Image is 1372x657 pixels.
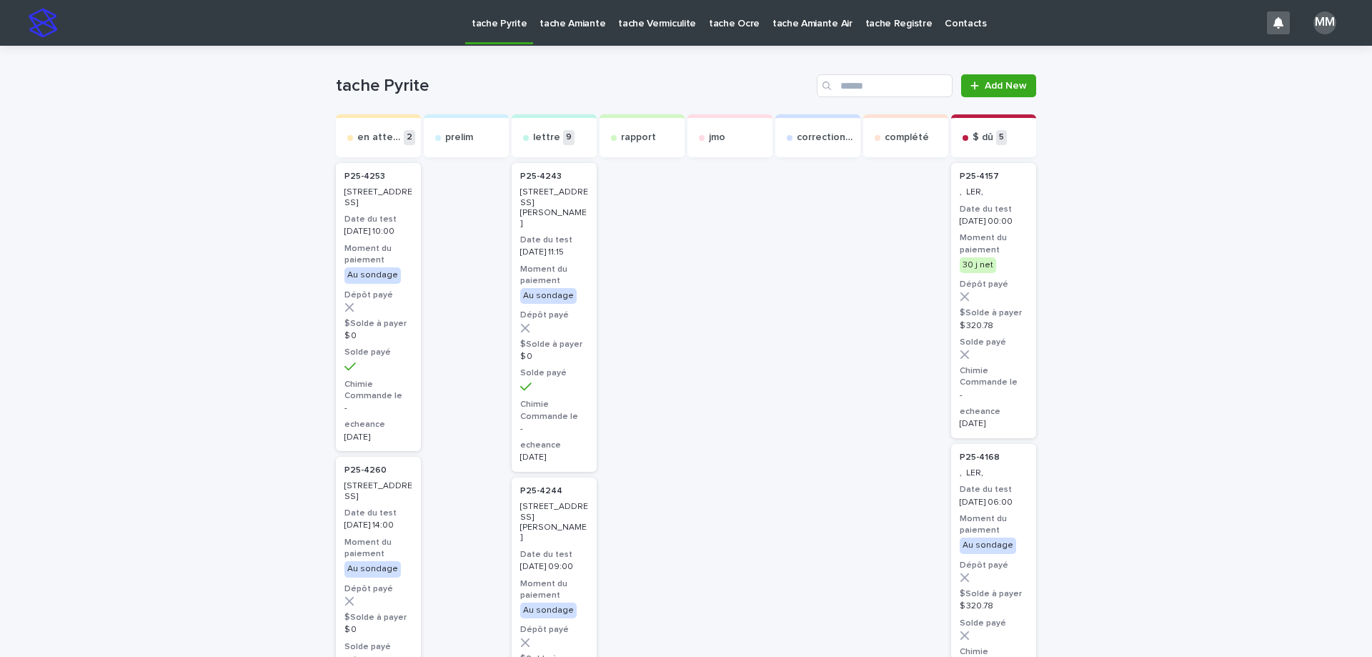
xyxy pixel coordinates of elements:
a: P25-4243 [STREET_ADDRESS][PERSON_NAME]Date du test[DATE] 11:15Moment du paiementAu sondageDépôt p... [512,163,597,472]
h3: Dépôt payé [344,290,412,301]
div: Au sondage [520,288,577,304]
h3: Date du test [960,484,1028,495]
p: - [960,390,1028,400]
p: [STREET_ADDRESS] [344,187,412,208]
h3: Moment du paiement [960,513,1028,536]
p: rapport [621,132,656,144]
p: P25-4253 [344,172,385,182]
div: MM [1313,11,1336,34]
h3: Moment du paiement [960,232,1028,255]
h3: Date du test [344,214,412,225]
p: [DATE] 00:00 [960,217,1028,227]
p: P25-4243 [520,172,562,182]
h3: Moment du paiement [520,578,588,601]
h3: Moment du paiement [344,243,412,266]
h3: Dépôt payé [520,624,588,636]
p: [DATE] 09:00 [520,562,588,572]
h3: echeance [344,419,412,430]
h3: Date du test [520,234,588,246]
h3: Date du test [960,204,1028,215]
span: Add New [985,81,1027,91]
p: P25-4157 [960,172,999,182]
p: P25-4244 [520,486,562,496]
div: 30 j net [960,257,996,273]
h3: Solde payé [344,347,412,358]
p: P25-4260 [344,465,387,475]
p: , LER, [960,468,1028,478]
p: $ 320.78 [960,601,1028,611]
p: $ 0 [344,625,412,635]
p: [STREET_ADDRESS][PERSON_NAME] [520,502,588,543]
h3: $Solde à payer [344,318,412,330]
p: [DATE] [520,453,588,463]
p: 2 [404,130,415,145]
p: [DATE] [344,433,412,443]
a: Add New [961,74,1036,97]
p: jmo [709,132,725,144]
a: P25-4253 [STREET_ADDRESS]Date du test[DATE] 10:00Moment du paiementAu sondageDépôt payé$Solde à p... [336,163,421,451]
h3: $Solde à payer [960,307,1028,319]
p: - [520,424,588,434]
p: complété [885,132,929,144]
p: $ 0 [520,352,588,362]
div: Au sondage [520,603,577,618]
h1: tache Pyrite [336,76,811,97]
div: Au sondage [960,538,1016,553]
p: [DATE] 14:00 [344,520,412,530]
h3: echeance [960,406,1028,418]
h3: Solde payé [960,618,1028,629]
h3: Dépôt payé [960,560,1028,571]
img: stacker-logo-s-only.png [29,9,57,37]
p: 5 [996,130,1007,145]
h3: Chimie Commande le [520,399,588,422]
p: - [344,403,412,413]
p: lettre [533,132,560,144]
h3: Solde payé [520,367,588,379]
div: Au sondage [344,267,401,283]
h3: Solde payé [344,641,412,653]
h3: Chimie Commande le [344,379,412,402]
p: [DATE] [960,419,1028,429]
h3: $Solde à payer [520,339,588,350]
p: [DATE] 10:00 [344,227,412,237]
a: P25-4157 , LER,Date du test[DATE] 00:00Moment du paiement30 j netDépôt payé$Solde à payer$ 320.78... [951,163,1036,438]
p: correction exp [797,132,855,144]
p: $ 320.78 [960,321,1028,331]
h3: Dépôt payé [520,310,588,321]
p: [DATE] 06:00 [960,498,1028,508]
p: $ dû [973,132,993,144]
p: 9 [563,130,575,145]
p: [DATE] 11:15 [520,247,588,257]
p: $ 0 [344,331,412,341]
p: P25-4168 [960,453,1000,463]
p: [STREET_ADDRESS] [344,481,412,502]
h3: Chimie Commande le [960,365,1028,388]
h3: Dépôt payé [960,279,1028,290]
p: , LER, [960,187,1028,197]
h3: Moment du paiement [520,264,588,287]
p: [STREET_ADDRESS][PERSON_NAME] [520,187,588,229]
h3: $Solde à payer [960,588,1028,600]
h3: Dépôt payé [344,583,412,595]
h3: Date du test [344,508,412,519]
h3: Moment du paiement [344,537,412,560]
div: Au sondage [344,561,401,577]
h3: $Solde à payer [344,612,412,623]
h3: Solde payé [960,337,1028,348]
h3: echeance [520,440,588,451]
p: en attente [357,132,401,144]
p: prelim [445,132,473,144]
input: Search [817,74,953,97]
h3: Date du test [520,549,588,560]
